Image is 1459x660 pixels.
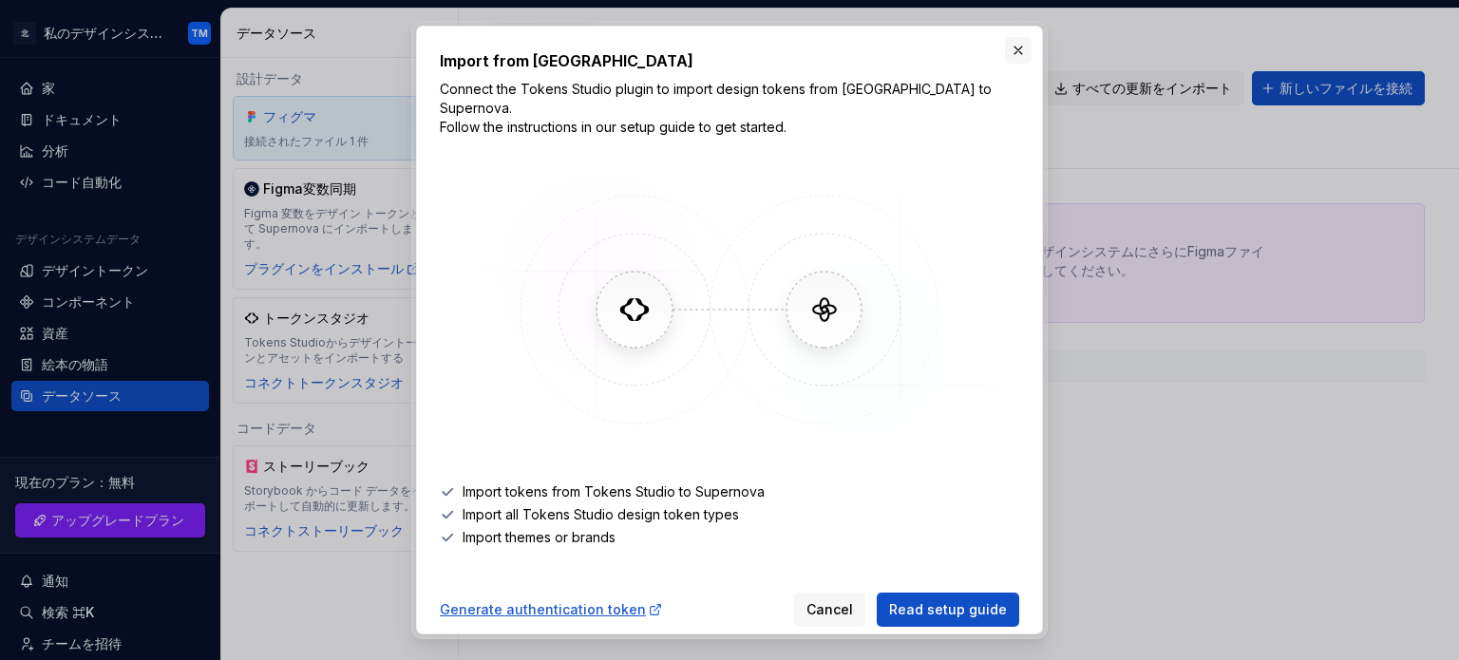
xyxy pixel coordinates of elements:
[440,80,1019,137] p: Connect the Tokens Studio plugin to import design tokens from [GEOGRAPHIC_DATA] to Supernova. Fol...
[889,600,1007,619] span: Read setup guide
[440,482,1019,501] li: Import tokens from Tokens Studio to Supernova
[440,600,663,619] a: Generate authentication token
[440,505,1019,524] li: Import all Tokens Studio design token types
[806,600,853,619] span: Cancel
[440,528,1019,547] li: Import themes or brands
[794,593,865,627] button: Cancel
[877,593,1019,627] a: Read setup guide
[440,49,1019,72] h2: Import from [GEOGRAPHIC_DATA]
